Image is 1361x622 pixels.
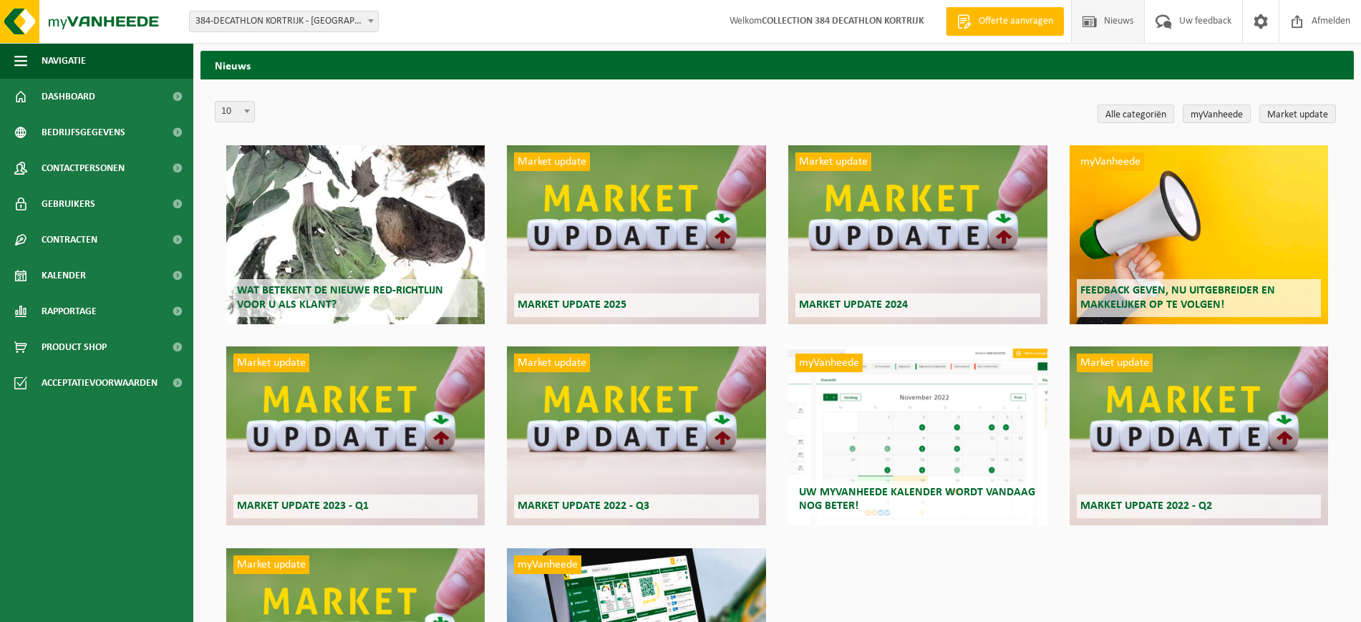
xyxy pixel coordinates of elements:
span: myVanheede [795,354,863,372]
span: Offerte aanvragen [975,14,1057,29]
span: Acceptatievoorwaarden [42,365,158,401]
span: Rapportage [42,293,97,329]
a: Market update Market update 2024 [788,145,1047,324]
a: myVanheede Uw myVanheede kalender wordt vandaag nog beter! [788,346,1047,525]
span: Bedrijfsgegevens [42,115,125,150]
span: Contactpersonen [42,150,125,186]
span: myVanheede [1077,152,1144,171]
strong: COLLECTION 384 DECATHLON KORTRIJK [762,16,924,26]
span: myVanheede [514,555,581,574]
a: Market update Market update 2025 [507,145,765,324]
a: Market update Market update 2023 - Q1 [226,346,485,525]
span: Market update 2024 [799,299,908,311]
span: Market update 2023 - Q1 [237,500,369,512]
span: Market update 2025 [518,299,626,311]
span: Market update [514,354,590,372]
span: Feedback geven, nu uitgebreider en makkelijker op te volgen! [1080,285,1275,310]
span: Product Shop [42,329,107,365]
span: Gebruikers [42,186,95,222]
span: Navigatie [42,43,86,79]
span: Market update [795,152,871,171]
span: Market update 2022 - Q3 [518,500,649,512]
span: 384-DECATHLON KORTRIJK - KORTRIJK [189,11,379,32]
span: Market update [233,354,309,372]
span: Dashboard [42,79,95,115]
a: myVanheede Feedback geven, nu uitgebreider en makkelijker op te volgen! [1070,145,1328,324]
span: 10 [215,102,254,122]
span: Market update [1077,354,1153,372]
a: Market update Market update 2022 - Q3 [507,346,765,525]
a: Alle categoriën [1098,105,1174,123]
span: Market update 2022 - Q2 [1080,500,1212,512]
a: Market update [1259,105,1336,123]
a: Wat betekent de nieuwe RED-richtlijn voor u als klant? [226,145,485,324]
span: Contracten [42,222,97,258]
a: myVanheede [1183,105,1251,123]
span: Uw myVanheede kalender wordt vandaag nog beter! [799,487,1035,512]
span: Wat betekent de nieuwe RED-richtlijn voor u als klant? [237,285,443,310]
span: Kalender [42,258,86,293]
span: Market update [233,555,309,574]
span: 384-DECATHLON KORTRIJK - KORTRIJK [190,11,378,31]
span: Market update [514,152,590,171]
h2: Nieuws [200,51,1354,79]
a: Market update Market update 2022 - Q2 [1070,346,1328,525]
a: Offerte aanvragen [946,7,1064,36]
span: 10 [215,101,255,122]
